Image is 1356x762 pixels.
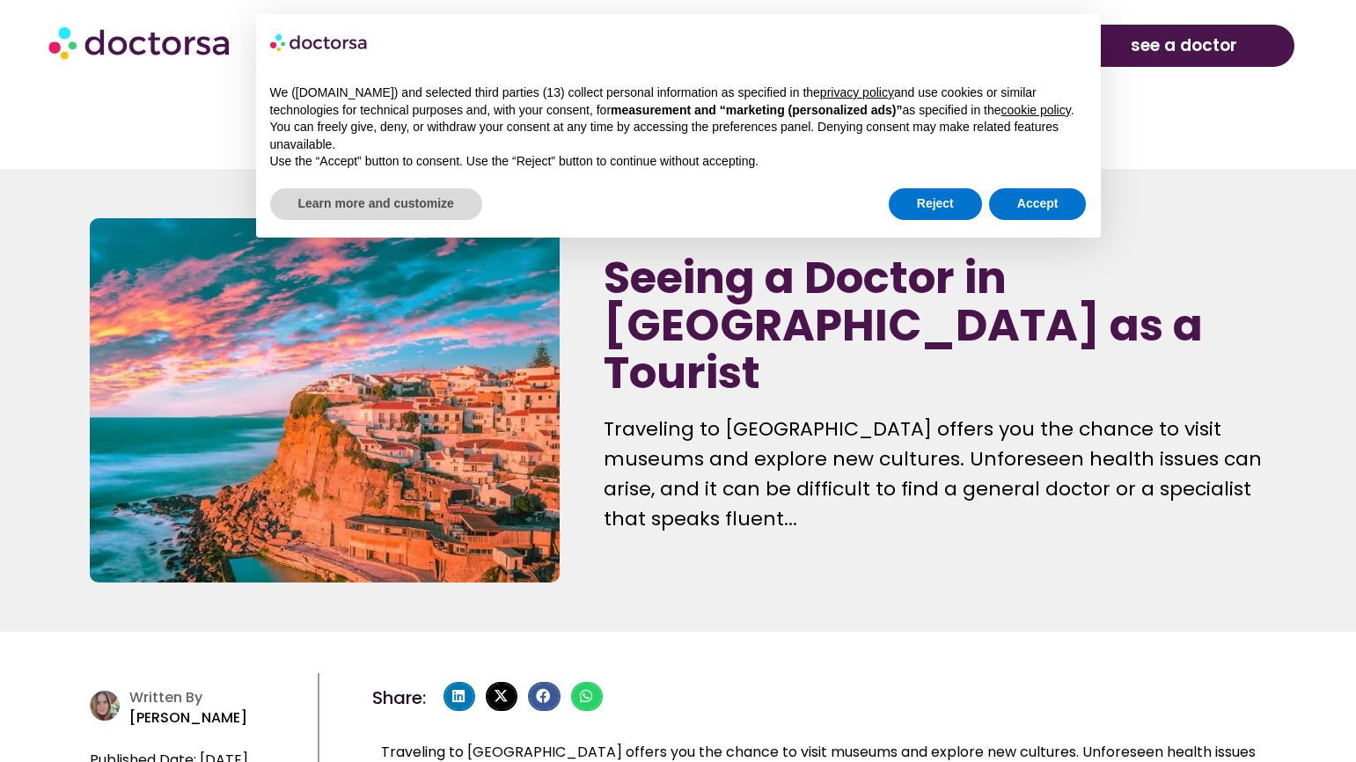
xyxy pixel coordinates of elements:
img: logo [270,28,369,56]
img: Image from the blog post "how to see a doctor in portugal as a tourist" [90,218,559,582]
p: You can freely give, deny, or withdraw your consent at any time by accessing the preferences pane... [270,119,1087,153]
button: Learn more and customize [270,188,482,220]
div: Share on linkedin [443,682,475,712]
button: Accept [989,188,1087,220]
h1: Seeing a Doctor in [GEOGRAPHIC_DATA] as a Tourist [604,254,1266,397]
div: Share on x-twitter [486,682,517,712]
p: Use the “Accept” button to consent. Use the “Reject” button to continue without accepting. [270,153,1087,171]
strong: measurement and “marketing (personalized ads)” [611,103,902,117]
p: Traveling to [GEOGRAPHIC_DATA] offers you the chance to visit museums and explore new cultures. U... [604,414,1266,534]
div: Share on facebook [528,682,560,712]
h4: Share: [372,689,426,707]
a: cookie policy [1001,103,1071,117]
h4: Written By [129,689,309,706]
div: Share on whatsapp [571,682,603,712]
img: author [90,691,120,721]
span: see a doctor [1131,32,1237,60]
a: privacy policy [820,85,894,99]
p: [PERSON_NAME] [129,706,309,730]
p: We ([DOMAIN_NAME]) and selected third parties (13) collect personal information as specified in t... [270,84,1087,119]
button: Reject [889,188,982,220]
a: see a doctor [1074,25,1294,67]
